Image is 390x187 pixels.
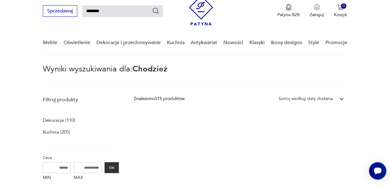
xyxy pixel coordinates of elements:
iframe: Smartsupp widget button [369,162,386,180]
a: Klasyki [249,31,265,55]
a: Ikona medaluPatyna B2B [277,4,300,18]
label: MAX [74,173,102,183]
div: Sortuj według daty dodania [279,95,333,102]
button: Patyna B2B [277,4,300,18]
a: Oświetlenie [64,31,90,55]
label: MIN [43,173,71,183]
button: 0Koszyk [334,4,347,18]
a: Kuchnia [167,31,184,55]
div: Znaleziono 315 produktów [134,95,185,102]
p: Koszyk [334,12,347,18]
a: Ikony designu [271,31,302,55]
a: Antykwariat [191,31,217,55]
img: Ikona koszyka [337,4,343,10]
a: Meble [43,31,57,55]
img: Ikonka użytkownika [314,4,320,10]
a: Sprzedawaj [43,9,77,14]
p: Patyna B2B [277,12,300,18]
p: Zaloguj [310,12,324,18]
a: Nowości [223,31,243,55]
a: Dekoracje (110) [43,116,75,125]
a: Dekoracje i przechowywanie [96,31,161,55]
div: 0 [341,3,346,9]
button: Szukaj [152,7,159,15]
a: Promocje [325,31,347,55]
a: Kuchnia (205) [43,128,70,136]
button: Sprzedawaj [43,5,77,17]
p: Cena [43,154,119,161]
a: Style [308,31,319,55]
img: Ikona medalu [285,4,292,11]
p: Wyniki wyszukiwania dla: [43,65,347,83]
p: Filtruj produkty [43,96,119,103]
button: Zaloguj [310,4,324,18]
button: OK [105,162,119,173]
span: Chodzież [132,63,168,75]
